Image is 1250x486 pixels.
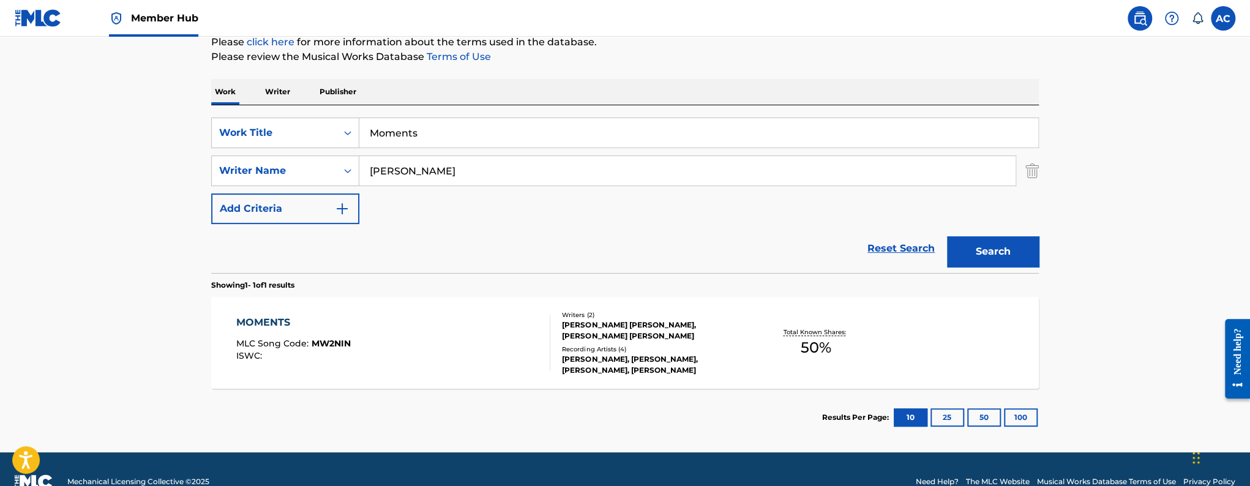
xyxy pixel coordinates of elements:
[562,354,747,376] div: [PERSON_NAME], [PERSON_NAME], [PERSON_NAME], [PERSON_NAME]
[1189,427,1250,486] iframe: Chat Widget
[236,315,351,330] div: MOMENTS
[211,280,294,291] p: Showing 1 - 1 of 1 results
[312,338,351,349] span: MW2NIN
[211,193,359,224] button: Add Criteria
[424,51,491,62] a: Terms of Use
[801,337,831,359] span: 50 %
[211,50,1039,64] p: Please review the Musical Works Database
[947,236,1039,267] button: Search
[1004,408,1038,427] button: 100
[211,118,1039,273] form: Search Form
[1216,310,1250,408] iframe: Resource Center
[822,412,892,423] p: Results Per Page:
[1192,439,1200,476] div: Drag
[930,408,964,427] button: 25
[211,297,1039,389] a: MOMENTSMLC Song Code:MW2NINISWC:Writers (2)[PERSON_NAME] [PERSON_NAME], [PERSON_NAME] [PERSON_NAM...
[1191,12,1203,24] div: Notifications
[219,163,329,178] div: Writer Name
[1159,6,1184,31] div: Help
[316,79,360,105] p: Publisher
[1164,11,1179,26] img: help
[247,36,294,48] a: click here
[15,9,62,27] img: MLC Logo
[894,408,927,427] button: 10
[562,345,747,354] div: Recording Artists ( 4 )
[1128,6,1152,31] a: Public Search
[236,350,265,361] span: ISWC :
[211,79,239,105] p: Work
[109,11,124,26] img: Top Rightsholder
[131,11,198,25] span: Member Hub
[861,235,941,262] a: Reset Search
[219,125,329,140] div: Work Title
[1025,155,1039,186] img: Delete Criterion
[783,327,848,337] p: Total Known Shares:
[1132,11,1147,26] img: search
[335,201,350,216] img: 9d2ae6d4665cec9f34b9.svg
[562,310,747,320] div: Writers ( 2 )
[967,408,1001,427] button: 50
[562,320,747,342] div: [PERSON_NAME] [PERSON_NAME], [PERSON_NAME] [PERSON_NAME]
[261,79,294,105] p: Writer
[236,338,312,349] span: MLC Song Code :
[211,35,1039,50] p: Please for more information about the terms used in the database.
[1211,6,1235,31] div: User Menu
